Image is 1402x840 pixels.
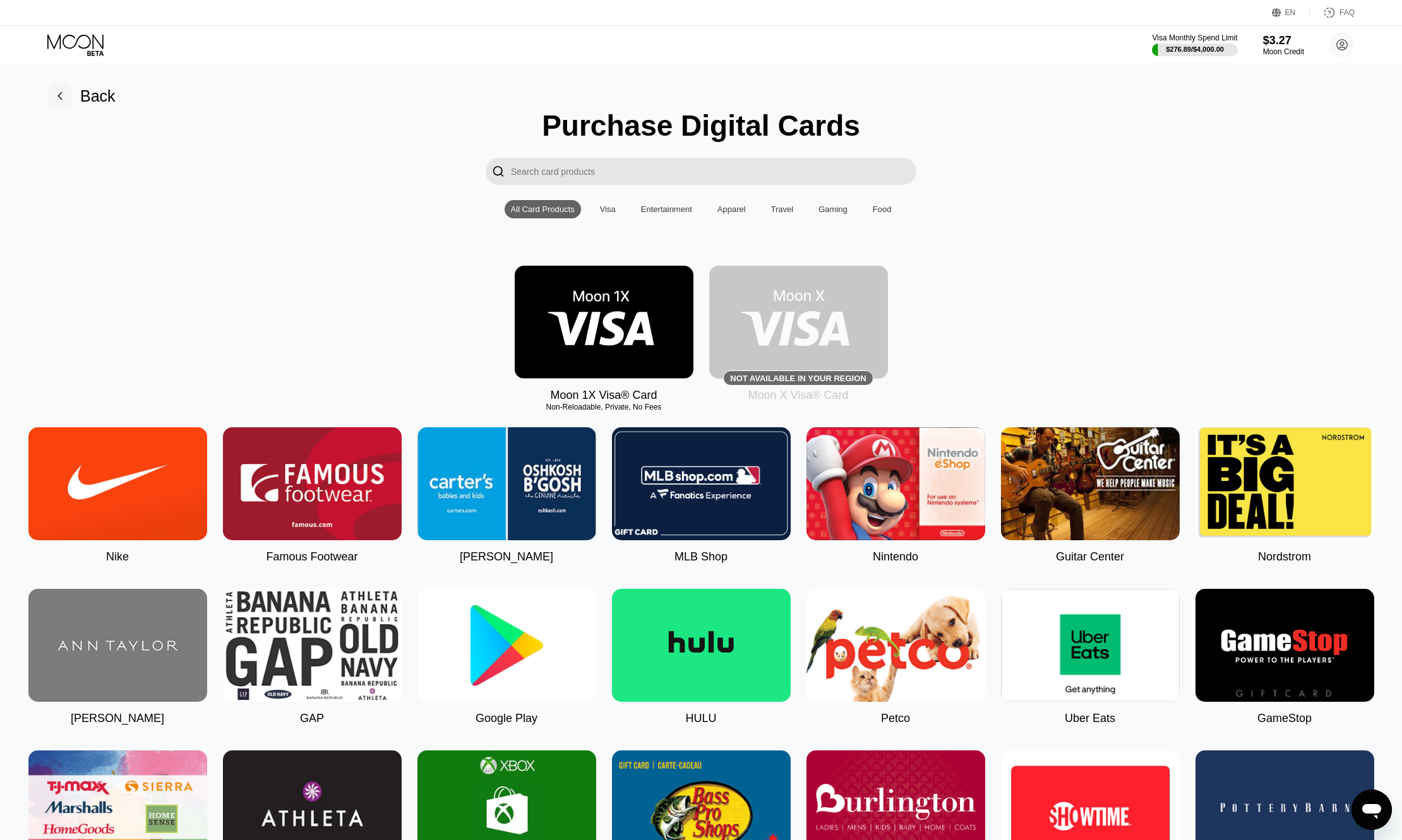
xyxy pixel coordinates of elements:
[730,374,866,383] div: Not available in your region
[709,266,888,379] div: Not available in your region
[71,712,164,725] div: [PERSON_NAME]
[266,550,357,564] div: Famous Footwear
[300,712,324,725] div: GAP
[674,550,728,564] div: MLB Shop
[818,204,848,214] div: Gaming
[1056,550,1124,564] div: Guitar Center
[1166,45,1224,53] div: $276.89 / $4,000.00
[711,200,752,218] div: Apparel
[47,83,116,109] div: Back
[812,200,854,218] div: Gaming
[1263,47,1304,56] div: Moon Credit
[492,164,505,179] div: 
[1272,6,1310,19] div: EN
[1152,33,1237,56] div: Visa Monthly Spend Limit$276.89/$4,000.00
[1263,34,1304,47] div: $3.27
[1351,790,1392,830] iframe: Button to launch messaging window
[505,200,581,218] div: All Card Products
[600,204,616,214] div: Visa
[511,204,575,214] div: All Card Products
[873,204,892,214] div: Food
[641,204,692,214] div: Entertainment
[685,712,716,725] div: HULU
[765,200,800,218] div: Travel
[881,712,910,725] div: Petco
[542,109,860,143] div: Purchase Digital Cards
[1285,8,1296,17] div: EN
[873,550,918,564] div: Nintendo
[460,550,553,564] div: [PERSON_NAME]
[476,712,537,725] div: Google Play
[1257,712,1312,725] div: GameStop
[515,403,693,411] div: Non-Reloadable, Private, No Fees
[1152,33,1237,42] div: Visa Monthly Spend Limit
[80,87,116,105] div: Back
[1065,712,1115,725] div: Uber Eats
[550,389,657,402] div: Moon 1X Visa® Card
[717,204,746,214] div: Apparel
[771,204,794,214] div: Travel
[1258,550,1311,564] div: Nordstrom
[1310,6,1355,19] div: FAQ
[748,389,848,402] div: Moon X Visa® Card
[594,200,622,218] div: Visa
[866,200,898,218] div: Food
[106,550,129,564] div: Nike
[511,158,916,185] input: Search card products
[1263,34,1304,56] div: $3.27Moon Credit
[486,158,511,185] div: 
[635,200,698,218] div: Entertainment
[1339,8,1355,17] div: FAQ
